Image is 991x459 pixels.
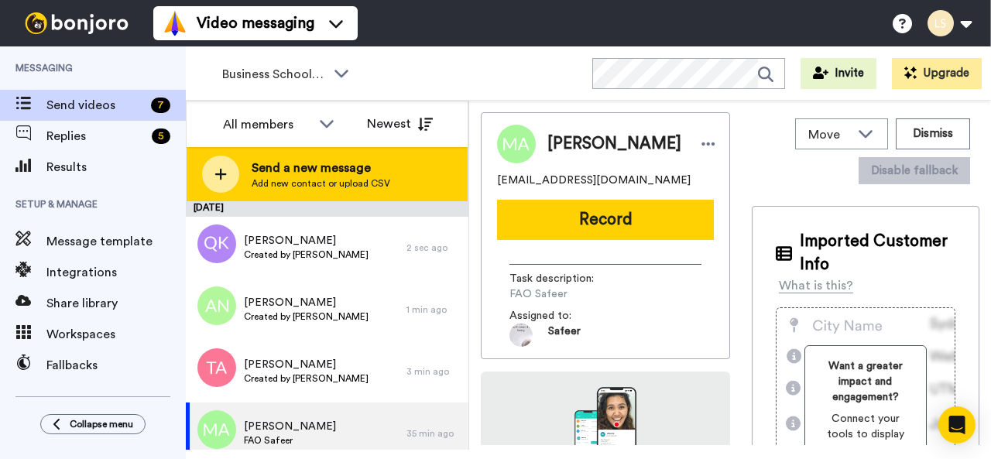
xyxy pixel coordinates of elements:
[548,324,581,347] span: Safeer
[40,414,146,434] button: Collapse menu
[152,128,170,144] div: 5
[223,115,311,134] div: All members
[355,108,444,139] button: Newest
[800,230,955,276] span: Imported Customer Info
[252,177,390,190] span: Add new contact or upload CSV
[509,308,618,324] span: Assigned to:
[46,294,186,313] span: Share library
[151,98,170,113] div: 7
[46,96,145,115] span: Send videos
[244,310,369,323] span: Created by [PERSON_NAME]
[222,65,326,84] span: Business School 2025
[244,248,369,261] span: Created by [PERSON_NAME]
[46,232,186,251] span: Message template
[197,286,236,325] img: an.png
[197,12,314,34] span: Video messaging
[197,224,236,263] img: qk.png
[46,127,146,146] span: Replies
[497,200,714,240] button: Record
[244,357,369,372] span: [PERSON_NAME]
[497,173,691,188] span: [EMAIL_ADDRESS][DOMAIN_NAME]
[406,303,461,316] div: 1 min ago
[197,410,236,449] img: ma.png
[46,263,186,282] span: Integrations
[509,324,533,347] img: AOh14GiFx3vn5toxhoVMVQkjEf-kC4Yj23TdksArgXpn1g=s96-c
[406,365,461,378] div: 3 min ago
[244,419,336,434] span: [PERSON_NAME]
[46,356,186,375] span: Fallbacks
[252,159,390,177] span: Send a new message
[19,12,135,34] img: bj-logo-header-white.svg
[779,276,853,295] div: What is this?
[197,348,236,387] img: ta.png
[938,406,976,444] div: Open Intercom Messenger
[547,132,681,156] span: [PERSON_NAME]
[818,358,914,405] span: Want a greater impact and engagement?
[406,427,461,440] div: 35 min ago
[244,295,369,310] span: [PERSON_NAME]
[46,325,186,344] span: Workspaces
[70,418,133,430] span: Collapse menu
[808,125,850,144] span: Move
[497,125,536,163] img: Image of Mark Adebayo-Davies
[244,372,369,385] span: Created by [PERSON_NAME]
[509,286,657,302] span: FAO Safeer
[46,158,186,176] span: Results
[801,58,876,89] button: Invite
[859,157,970,184] button: Disable fallback
[406,241,461,254] div: 2 sec ago
[163,11,187,36] img: vm-color.svg
[244,233,369,248] span: [PERSON_NAME]
[896,118,970,149] button: Dismiss
[892,58,982,89] button: Upgrade
[244,434,336,447] span: FAO Safeer
[186,201,468,217] div: [DATE]
[509,271,618,286] span: Task description :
